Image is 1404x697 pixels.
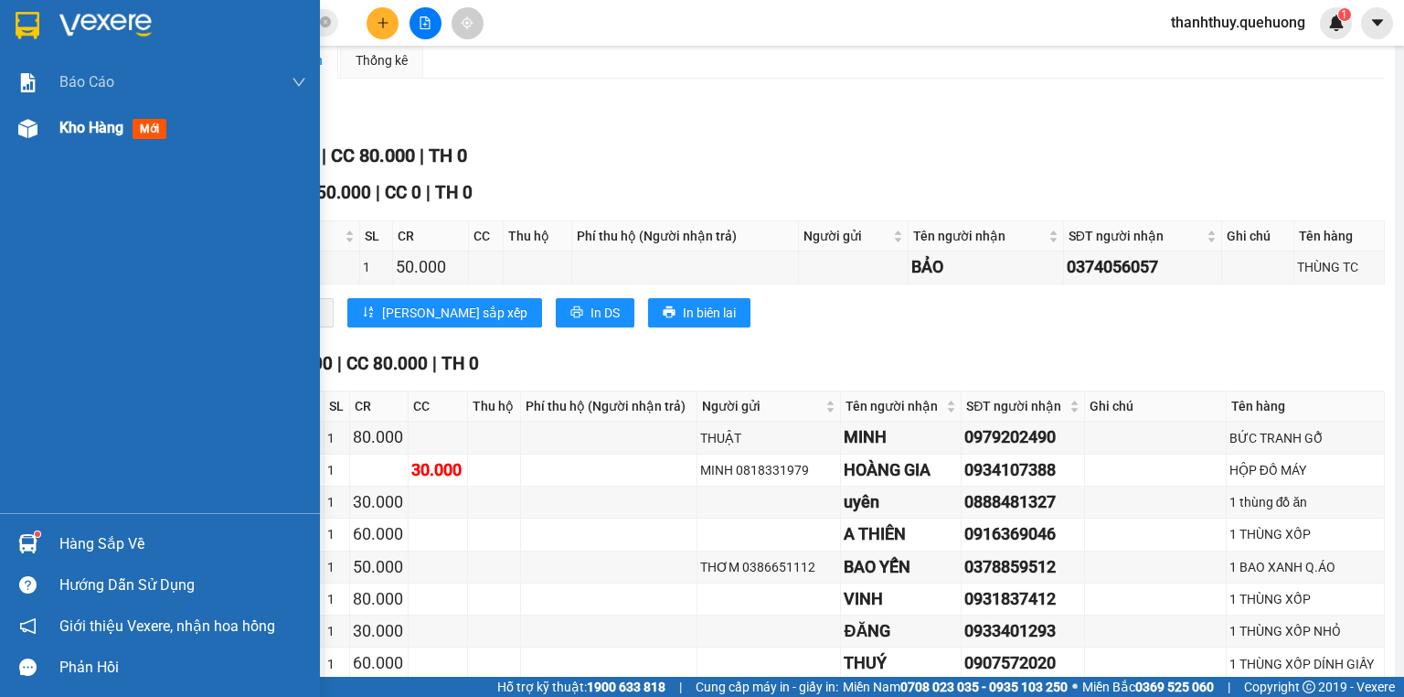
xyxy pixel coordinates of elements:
div: 1 [363,257,389,277]
td: ĐĂNG [841,616,962,648]
sup: 1 [1338,8,1351,21]
div: 1 BAO XANH Q.ÁO [1229,557,1381,577]
span: Báo cáo [59,70,114,93]
div: THÙNG TC [1297,257,1381,277]
td: THUÝ [841,648,962,680]
button: file-add [409,7,441,39]
div: 0931837412 [964,586,1081,612]
td: 0907572020 [962,648,1085,680]
span: mới [133,119,166,139]
div: 1 [327,589,346,609]
span: CR 540.000 [241,353,333,374]
span: aim [461,16,473,29]
div: BAO YẾN [844,554,958,580]
td: 0888481327 [962,487,1085,519]
span: question-circle [19,576,37,594]
th: Tên hàng [1227,391,1385,422]
button: aim [452,7,484,39]
th: CR [393,221,469,252]
span: | [337,353,342,374]
div: 0979202490 [964,424,1081,450]
span: Hỗ trợ kỹ thuật: [497,677,665,697]
td: 0378859512 [962,552,1085,584]
span: [PERSON_NAME] sắp xếp [382,303,527,323]
div: 1 [327,460,346,480]
span: close-circle [320,15,331,32]
span: TH 0 [435,182,473,203]
th: SL [324,391,350,422]
th: CR [350,391,409,422]
div: MINH 0818331979 [700,460,838,480]
span: Miền Bắc [1082,677,1214,697]
span: 1 [1341,8,1347,21]
td: uyên [841,487,962,519]
strong: 0369 525 060 [1135,680,1214,694]
td: 0916369046 [962,519,1085,551]
strong: 1900 633 818 [587,680,665,694]
th: Ghi chú [1085,391,1227,422]
b: Biên nhận gởi hàng hóa [118,27,175,176]
div: VINH [844,586,958,612]
span: In biên lai [683,303,736,323]
th: Tên hàng [1294,221,1385,252]
span: | [376,182,380,203]
div: 0907572020 [964,650,1081,676]
span: Kho hàng [59,119,123,136]
td: 0934107388 [962,455,1085,487]
td: 0933401293 [962,616,1085,648]
div: 1 THÙNG XỐP [1229,524,1381,544]
div: Hàng sắp về [59,531,306,558]
th: Phí thu hộ (Người nhận trả) [572,221,799,252]
div: 60.000 [353,521,405,547]
div: A THIÊN [844,521,958,547]
span: In DS [590,303,620,323]
td: 0931837412 [962,584,1085,616]
span: | [426,182,431,203]
span: | [1228,677,1230,697]
span: file-add [419,16,431,29]
img: logo.jpg [23,23,114,114]
span: down [292,75,306,90]
div: HỘP ĐỒ MÁY [1229,460,1381,480]
div: BỨC TRANH GỖ [1229,428,1381,448]
th: Thu hộ [504,221,572,252]
th: SL [360,221,393,252]
span: close-circle [320,16,331,27]
span: Cung cấp máy in - giấy in: [696,677,838,697]
div: 0374056057 [1067,254,1219,280]
div: Phản hồi [59,654,306,681]
div: Hướng dẫn sử dụng [59,572,306,599]
img: logo-vxr [16,12,39,39]
span: caret-down [1369,15,1386,31]
td: 0374056057 [1064,252,1223,284]
span: | [420,145,424,166]
div: THUÝ [844,650,958,676]
div: BẢO [911,254,1059,280]
div: 50.000 [396,254,465,280]
span: message [19,659,37,676]
span: Người gửi [702,396,823,416]
div: 1 THÙNG XỐP DÍNH GIẤY [1229,654,1381,674]
td: MINH [841,422,962,454]
img: solution-icon [18,73,37,92]
span: printer [663,306,675,320]
b: An Anh Limousine [23,118,101,204]
div: 0933401293 [964,618,1081,644]
div: ĐĂNG [844,618,958,644]
div: 1 THÙNG XỐP NHỎ [1229,621,1381,641]
span: Giới thiệu Vexere, nhận hoa hồng [59,615,275,638]
img: icon-new-feature [1328,15,1345,31]
strong: 0708 023 035 - 0935 103 250 [900,680,1068,694]
div: uyên [844,489,958,515]
div: 1 [327,428,346,448]
span: ⚪️ [1072,683,1078,691]
button: printerIn DS [556,298,634,327]
span: notification [19,617,37,635]
div: 0934107388 [964,457,1081,483]
div: 1 [327,621,346,641]
th: Thu hộ [468,391,521,422]
span: SĐT người nhận [1069,226,1204,246]
button: caret-down [1361,7,1393,39]
span: CC 80.000 [331,145,415,166]
span: thanhthuy.quehuong [1156,11,1320,34]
